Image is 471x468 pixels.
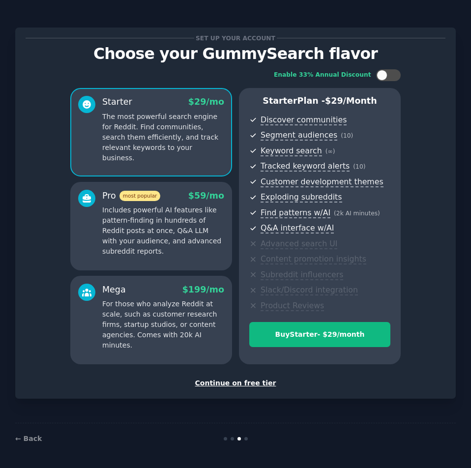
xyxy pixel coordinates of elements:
[261,270,343,280] span: Subreddit influencers
[194,33,277,43] span: Set up your account
[341,132,353,139] span: ( 10 )
[26,378,445,388] div: Continue on free tier
[250,329,390,340] div: Buy Starter - $ 29 /month
[261,223,334,234] span: Q&A interface w/AI
[261,146,322,156] span: Keyword search
[261,285,358,295] span: Slack/Discord integration
[353,163,365,170] span: ( 10 )
[261,161,350,172] span: Tracked keyword alerts
[102,112,224,163] p: The most powerful search engine for Reddit. Find communities, search them efficiently, and track ...
[261,192,342,203] span: Exploding subreddits
[182,285,224,294] span: $ 199 /mo
[261,115,347,125] span: Discover communities
[102,96,132,108] div: Starter
[26,45,445,62] p: Choose your GummySearch flavor
[261,130,337,141] span: Segment audiences
[102,299,224,351] p: For those who analyze Reddit at scale, such as customer research firms, startup studios, or conte...
[102,205,224,257] p: Includes powerful AI features like pattern-finding in hundreds of Reddit posts at once, Q&A LLM w...
[119,191,161,201] span: most popular
[261,254,366,264] span: Content promotion insights
[249,322,390,347] button: BuyStarter- $29/month
[102,190,160,202] div: Pro
[261,239,337,249] span: Advanced search UI
[249,95,390,107] p: Starter Plan -
[274,71,371,80] div: Enable 33% Annual Discount
[188,191,224,201] span: $ 59 /mo
[334,210,380,217] span: ( 2k AI minutes )
[325,96,377,106] span: $ 29 /month
[261,301,324,311] span: Product Reviews
[188,97,224,107] span: $ 29 /mo
[261,208,330,218] span: Find patterns w/AI
[102,284,126,296] div: Mega
[325,148,335,155] span: ( ∞ )
[15,435,42,442] a: ← Back
[261,177,383,187] span: Customer development themes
